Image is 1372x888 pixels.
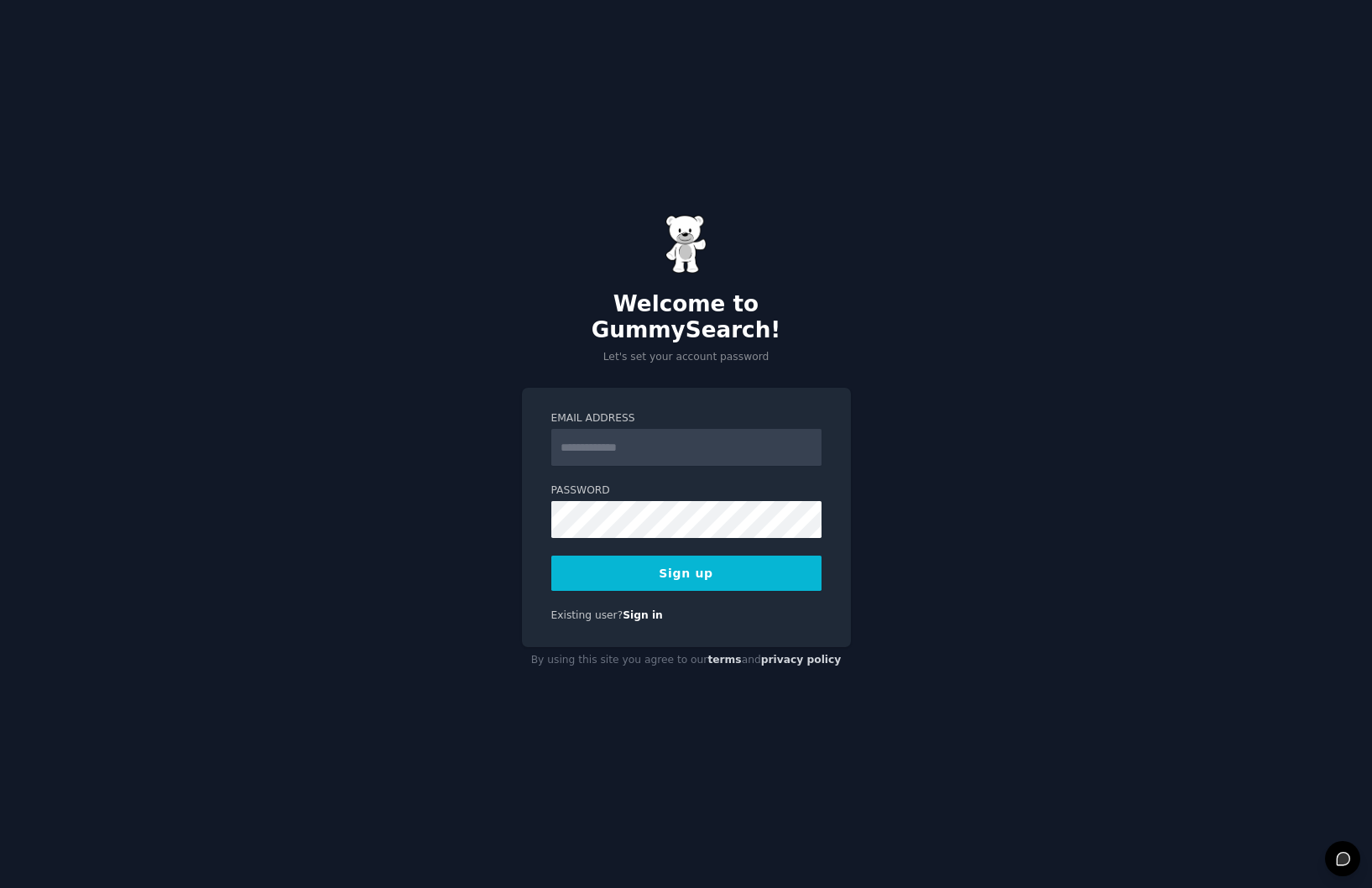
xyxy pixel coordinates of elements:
[551,483,822,499] label: Password
[623,609,663,621] a: Sign in
[707,654,741,666] a: terms
[665,215,707,274] img: Gummy Bear
[522,350,851,365] p: Let's set your account password
[551,411,822,426] label: Email Address
[551,609,623,621] span: Existing user?
[522,647,851,674] div: By using this site you agree to our and
[522,291,851,344] h2: Welcome to GummySearch!
[551,556,822,591] button: Sign up
[761,654,842,666] a: privacy policy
